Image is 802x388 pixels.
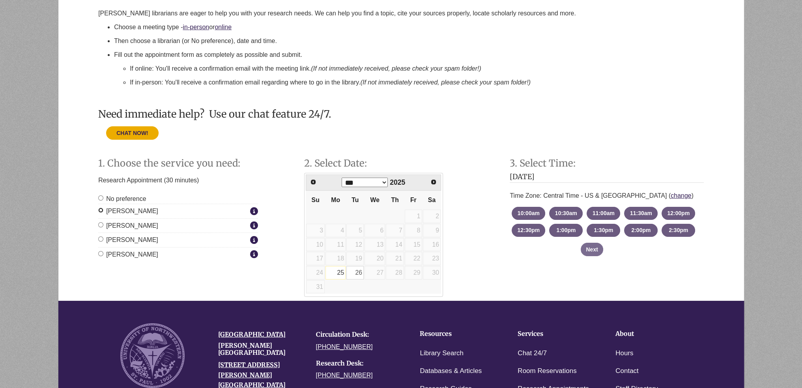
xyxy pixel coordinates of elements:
a: [PHONE_NUMBER] [316,343,373,350]
a: [GEOGRAPHIC_DATA] [218,330,286,338]
h4: Circulation Desk: [316,331,402,338]
span: [PERSON_NAME] librarians are eager to help you with your research needs. We can help you find a t... [98,10,576,17]
h4: About [615,330,689,337]
h2: Step 1. Choose the service you need: [98,158,292,169]
div: Staff Member Group: Online Appointments [98,194,258,260]
a: Hours [615,348,633,359]
button: CHAT NOW! [106,126,159,140]
span: Monday [331,197,340,203]
h3: Need immediate help? Use our chat feature 24/7. [98,109,704,120]
a: CHAT NOW! [106,129,159,136]
h4: Research Desk: [316,360,402,367]
p: Then choose a librarian (or No preference), date and time. [114,36,704,46]
input: [PERSON_NAME] [98,251,103,256]
a: 26 [346,266,364,279]
button: 12:30pm [512,224,545,237]
label: [PERSON_NAME] [98,235,248,245]
p: Research Appointment (30 minutes) [98,173,258,188]
p: Fill out the appointment form as completely as possible and submit. [114,50,704,60]
p: If in-person: You'll receive a confirmation email regarding where to go in the library. [130,78,704,87]
span: Prev [310,179,316,185]
button: 10:30am [549,207,583,220]
a: Contact [615,366,639,377]
input: No preference [98,195,103,201]
input: [PERSON_NAME] [98,222,103,227]
a: 25 [325,266,346,279]
button: 1:00pm [549,224,583,237]
button: 11:30am [624,207,658,220]
button: 1:30pm [587,224,620,237]
span: Sunday [312,197,320,203]
a: Databases & Articles [420,366,482,377]
span: Wednesday [370,197,380,203]
span: Saturday [428,197,436,203]
a: [PHONE_NUMBER] [316,372,373,379]
em: (If not immediately received, please check your spam folder!) [361,79,531,86]
span: Next [430,179,437,185]
label: [PERSON_NAME] [98,206,248,216]
h4: Services [518,330,591,337]
label: [PERSON_NAME] [98,221,248,231]
a: online [215,24,232,30]
button: Next [581,243,603,256]
button: 11:00am [587,207,620,220]
button: 10:00am [512,207,545,220]
span: Tuesday [351,197,359,203]
label: [PERSON_NAME] [98,249,248,260]
a: in-person [183,24,209,30]
a: Library Search [420,348,464,359]
span: Thursday [391,197,398,203]
a: Chat 24/7 [518,348,547,359]
input: [PERSON_NAME] [98,236,103,242]
button: 2:30pm [662,224,695,237]
button: 2:00pm [624,224,658,237]
span: Friday [410,197,417,203]
h4: Resources [420,330,493,337]
h3: [DATE] [510,173,704,183]
h2: Step 3: Select Time: [510,158,704,169]
p: Choose a meeting type - or [114,22,704,32]
a: Room Reservations [518,366,576,377]
h4: [PERSON_NAME][GEOGRAPHIC_DATA] [218,342,304,356]
em: (If not immediately received, please check your spam folder!) [311,65,481,72]
a: change [671,192,692,199]
button: 12:00pm [662,207,695,220]
input: [PERSON_NAME] [98,208,103,213]
h2: Step 2. Select Date: [304,158,498,169]
a: Previous Month [307,176,320,188]
label: No preference [98,194,146,204]
p: If online: You'll receive a confirmation email with the meeting link. [130,64,704,73]
select: Select month [342,178,388,187]
div: Time Zone: Central Time - US & [GEOGRAPHIC_DATA] ( ) [510,187,704,205]
td: Available [325,266,346,280]
a: Next Month [428,176,440,188]
span: 2025 [390,178,405,186]
td: Available [346,266,364,280]
img: UNW seal [120,323,185,388]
